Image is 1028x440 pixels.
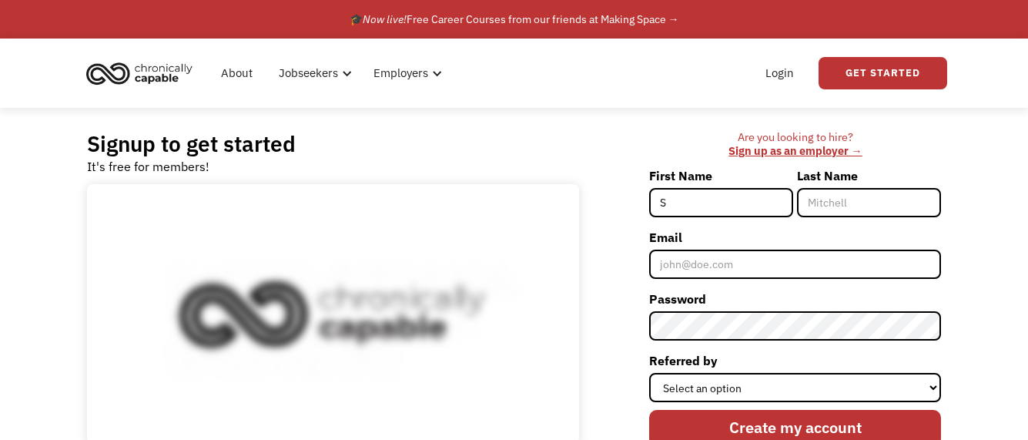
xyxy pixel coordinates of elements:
a: Sign up as an employer → [728,143,862,158]
div: It's free for members! [87,157,209,176]
div: Jobseekers [279,64,338,82]
a: home [82,56,204,90]
div: 🎓 Free Career Courses from our friends at Making Space → [350,10,679,29]
h2: Signup to get started [87,130,296,157]
label: First Name [649,163,793,188]
a: About [212,49,262,98]
div: Are you looking to hire? ‍ [649,130,941,159]
div: Jobseekers [270,49,357,98]
input: Mitchell [797,188,941,217]
a: Get Started [819,57,947,89]
div: Employers [364,49,447,98]
input: Joni [649,188,793,217]
img: Chronically Capable logo [82,56,197,90]
label: Referred by [649,348,941,373]
em: Now live! [363,12,407,26]
div: Employers [373,64,428,82]
label: Last Name [797,163,941,188]
label: Password [649,287,941,311]
label: Email [649,225,941,250]
input: john@doe.com [649,250,941,279]
a: Login [756,49,803,98]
